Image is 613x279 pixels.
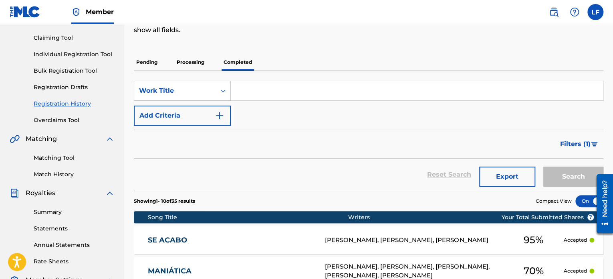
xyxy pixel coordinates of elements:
button: Export [479,167,535,187]
span: 70 % [524,264,544,278]
a: Registration Drafts [34,83,115,92]
a: Summary [34,208,115,216]
a: Individual Registration Tool [34,50,115,59]
div: Work Title [139,86,211,96]
form: Search Form [134,81,603,191]
button: Filters (1) [555,134,603,154]
span: Filters ( 1 ) [560,139,591,149]
a: Public Search [546,4,562,20]
div: [PERSON_NAME], [PERSON_NAME], [PERSON_NAME] [325,236,503,245]
img: Top Rightsholder [71,7,81,17]
p: Processing [174,54,207,71]
p: Updated information on an existing work will only show in the corresponding fields. New work subm... [134,16,495,35]
img: Royalties [10,188,19,198]
img: MLC Logo [10,6,40,18]
img: Matching [10,134,20,144]
img: expand [105,188,115,198]
img: expand [105,134,115,144]
a: Statements [34,224,115,233]
iframe: Resource Center [591,171,613,236]
a: SE ACABO [148,236,314,245]
div: Song Title [148,213,348,222]
p: Accepted [564,267,587,275]
img: search [549,7,559,17]
img: help [570,7,579,17]
a: Bulk Registration Tool [34,67,115,75]
span: Matching [26,134,57,144]
a: MANIÁTICA [148,267,314,276]
p: Showing 1 - 10 of 35 results [134,198,195,205]
a: Matching Tool [34,154,115,162]
div: Help [567,4,583,20]
iframe: Chat Widget [573,240,613,279]
a: Annual Statements [34,241,115,249]
span: Your Total Submitted Shares [502,213,594,222]
p: Pending [134,54,160,71]
p: Accepted [564,236,587,244]
p: Completed [221,54,254,71]
img: filter [591,142,598,147]
span: Compact View [536,198,572,205]
span: Member [86,7,114,16]
a: Match History [34,170,115,179]
a: Registration History [34,100,115,108]
div: User Menu [587,4,603,20]
a: Claiming Tool [34,34,115,42]
span: ? [587,214,594,220]
img: 9d2ae6d4665cec9f34b9.svg [215,111,224,120]
span: Royalties [26,188,55,198]
div: Writers [348,213,526,222]
button: Add Criteria [134,106,231,126]
a: Rate Sheets [34,257,115,266]
span: 95 % [524,233,543,247]
a: Overclaims Tool [34,116,115,124]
